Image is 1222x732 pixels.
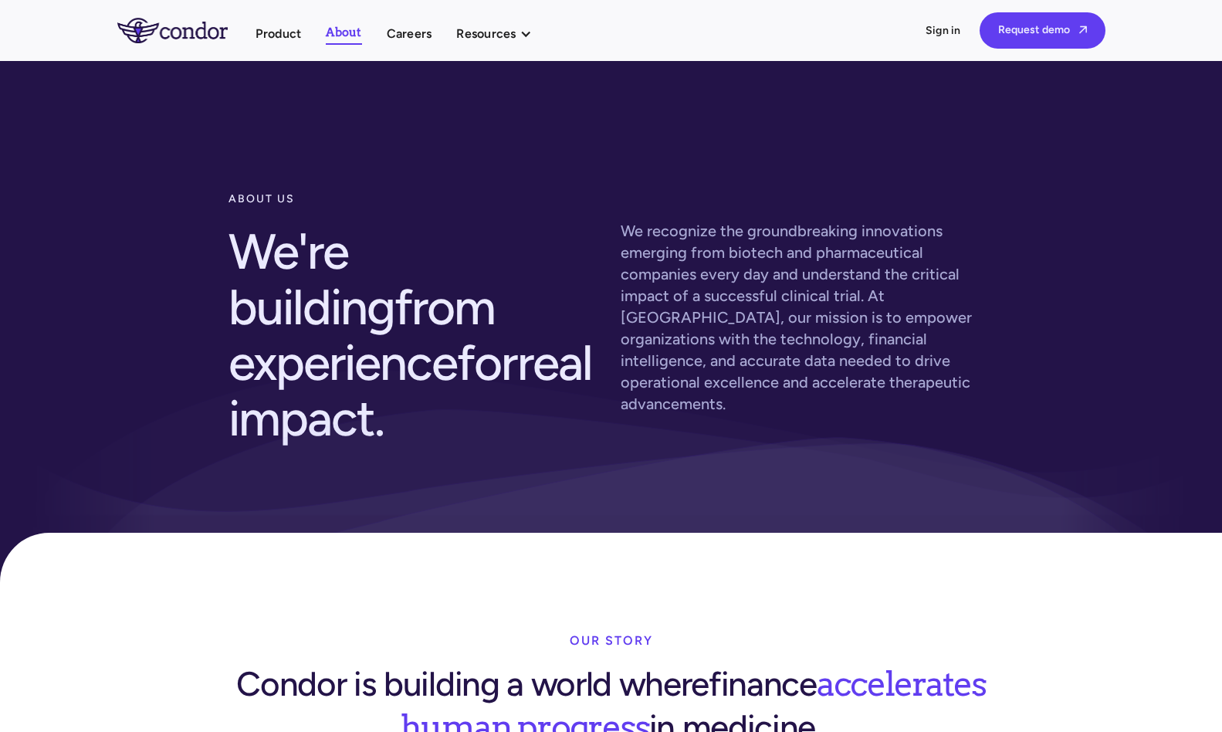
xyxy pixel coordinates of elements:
a: About [326,22,361,45]
a: Product [256,23,302,44]
a: home [117,18,256,42]
a: Request demo [980,12,1105,49]
span:  [1079,25,1087,35]
a: Sign in [926,23,961,39]
div: our story [570,625,653,656]
span: real impact. [228,333,592,448]
p: We recognize the groundbreaking innovations emerging from biotech and pharmaceutical companies ev... [621,220,994,415]
span: from experience [228,277,496,392]
span: finance [709,663,817,704]
div: Resources [456,23,516,44]
div: Resources [456,23,547,44]
h2: We're building for [228,215,602,456]
a: Careers [387,23,432,44]
div: about us [228,184,602,215]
